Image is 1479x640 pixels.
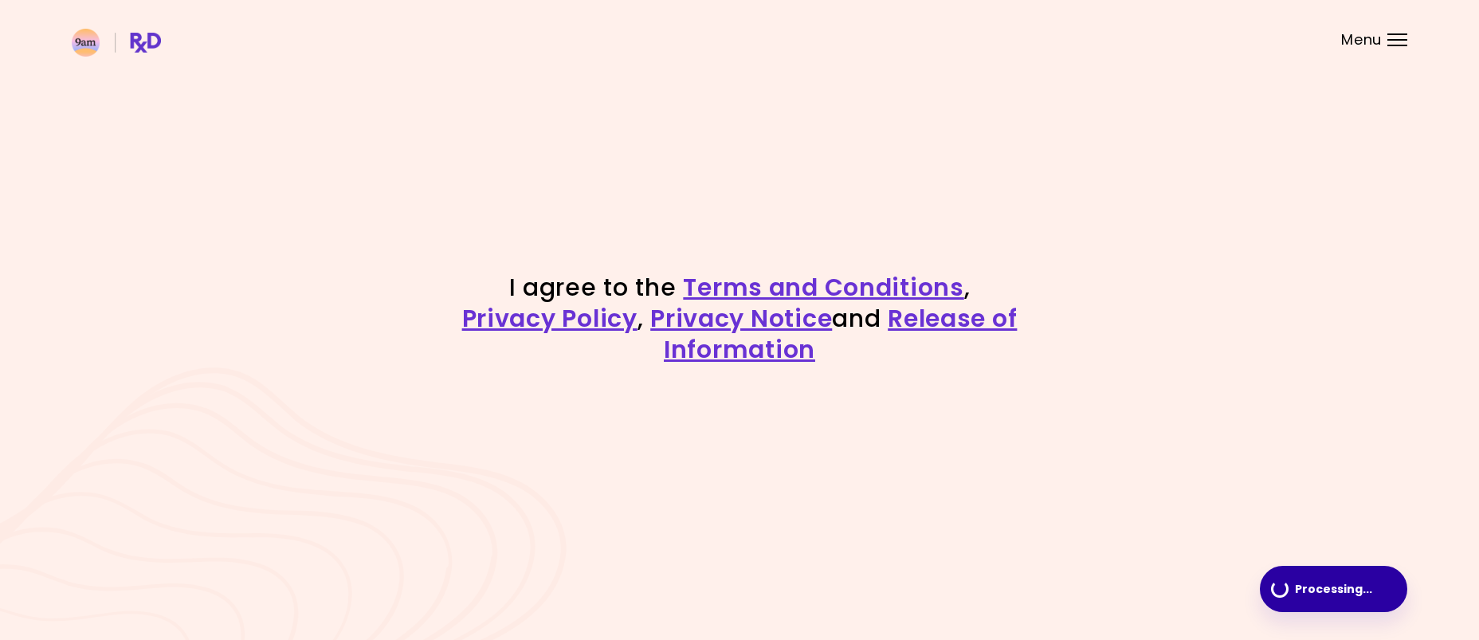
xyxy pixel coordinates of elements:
span: Menu [1341,33,1382,47]
span: Processing ... [1295,583,1372,595]
img: RxDiet [72,29,161,57]
a: Privacy Policy [462,301,637,336]
a: Terms and Conditions [683,270,963,304]
h1: I agree to the , , and [461,272,1018,365]
a: Release of Information [664,301,1017,367]
a: Privacy Notice [650,301,832,336]
button: Processing... [1260,566,1407,612]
